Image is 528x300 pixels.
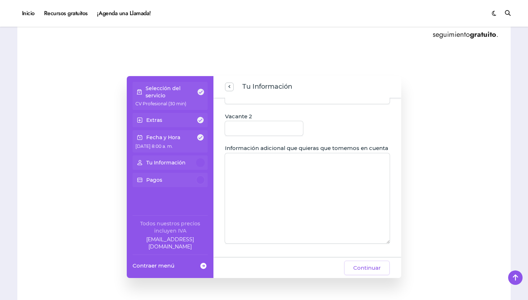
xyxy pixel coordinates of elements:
p: Fecha y Hora [146,134,180,141]
button: previous step [225,83,234,91]
a: Inicio [17,4,39,23]
a: Recursos gratuitos [39,4,92,23]
span: Continuar [353,264,381,272]
strong: gratuito [470,29,496,40]
span: [DATE] 8:00 a. m. [135,144,173,149]
span: CV Profesional (30 min) [135,101,186,106]
a: ¡Agenda una Llamada! [92,4,156,23]
a: Company email: ayuda@elhadadelasvacantes.com [133,236,208,250]
span: Información adicional que quieras que tomemos en cuenta [225,145,388,152]
span: Tu Información [242,82,292,92]
span: Contraer menú [133,262,174,269]
p: Tu Información [146,159,186,166]
p: Pagos [146,176,162,184]
p: Selección del servicio [146,85,197,99]
button: Continuar [344,261,390,275]
div: Todos nuestros precios incluyen IVA [133,220,208,234]
p: Extras [146,116,162,124]
span: Vacante 2 [225,113,252,120]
